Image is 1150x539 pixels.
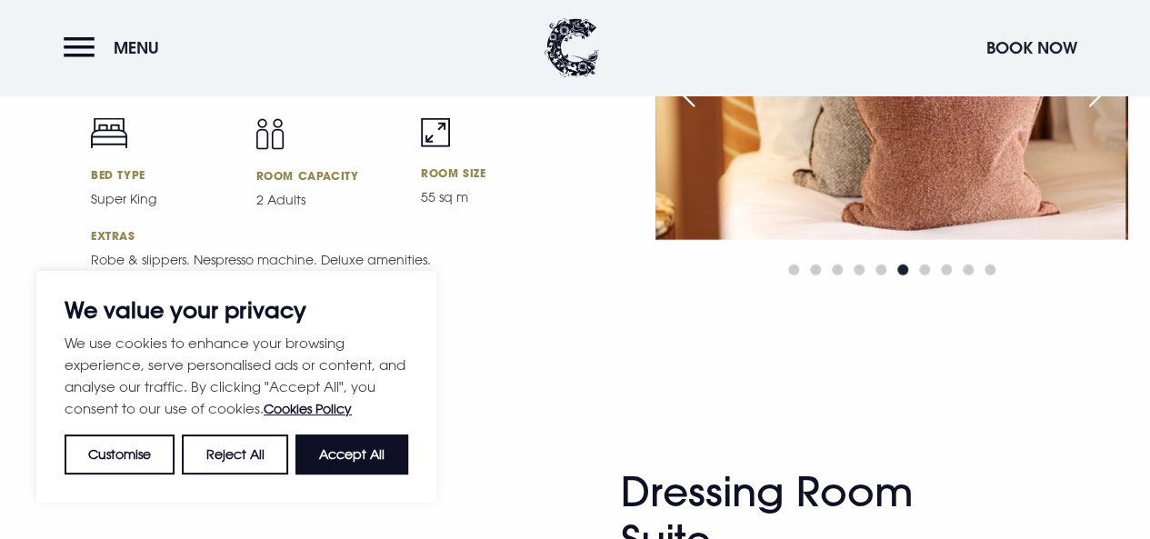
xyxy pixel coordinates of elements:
[295,434,408,474] button: Accept All
[91,118,127,149] img: Bed icon
[985,265,995,275] span: Go to slide 10
[255,190,398,210] p: 2 Adults
[65,434,175,474] button: Customise
[91,167,234,182] h6: Bed type
[91,189,234,209] p: Super King
[421,118,450,147] img: Room size icon
[854,265,865,275] span: Go to slide 4
[65,299,408,321] p: We value your privacy
[91,250,464,290] p: Robe & slippers. Nespresso machine. Deluxe amenities. Courtesy tray. Netflix and Prime Video.
[182,434,287,474] button: Reject All
[65,332,408,420] p: We use cookies to enhance your browsing experience, serve personalised ads or content, and analys...
[919,265,930,275] span: Go to slide 7
[114,37,159,58] span: Menu
[264,401,352,416] a: Cookies Policy
[788,265,799,275] span: Go to slide 1
[64,28,168,67] button: Menu
[421,187,564,207] p: 55 sq m
[977,28,1086,67] button: Book Now
[963,265,974,275] span: Go to slide 9
[832,265,843,275] span: Go to slide 3
[255,118,285,150] img: Capacity icon
[91,228,565,243] h6: Extras
[545,18,599,77] img: Clandeboye Lodge
[875,265,886,275] span: Go to slide 5
[897,265,908,275] span: Go to slide 6
[941,265,952,275] span: Go to slide 8
[421,165,564,180] h6: Room size
[36,271,436,503] div: We value your privacy
[255,168,398,183] h6: Room capacity
[810,265,821,275] span: Go to slide 2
